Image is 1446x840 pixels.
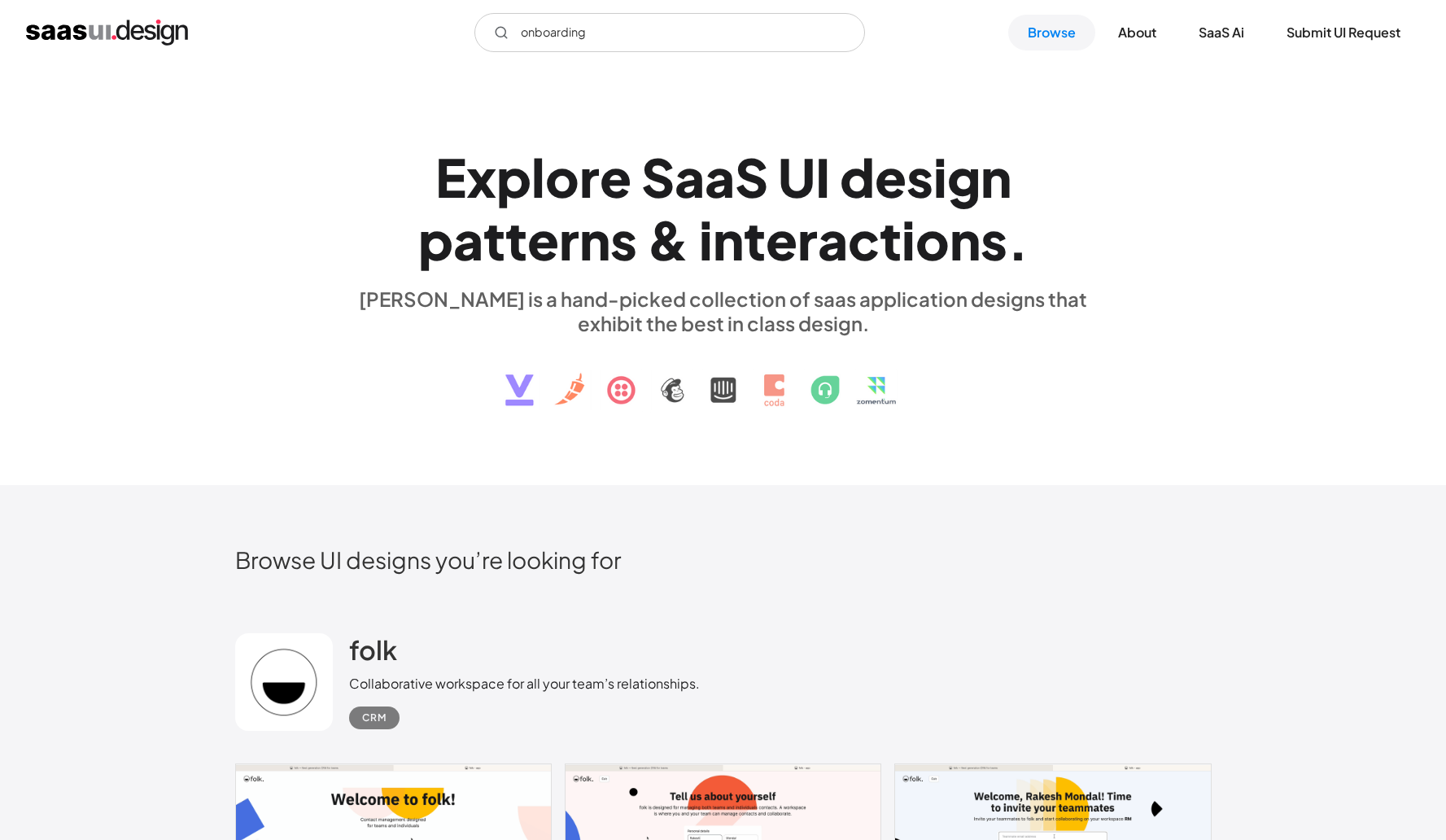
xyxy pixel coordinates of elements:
a: About [1099,15,1176,50]
div: e [875,146,906,208]
div: E [435,146,466,208]
div: p [496,146,531,208]
div: a [675,146,705,208]
div: t [505,208,527,271]
div: o [545,146,579,208]
div: r [797,208,818,271]
div: n [950,208,981,271]
div: d [840,146,875,208]
div: U [778,146,815,208]
div: [PERSON_NAME] is a hand-picked collection of saas application designs that exhibit the best in cl... [349,287,1098,335]
div: i [933,146,947,208]
div: s [906,146,933,208]
div: t [483,208,505,271]
div: e [527,208,559,271]
input: Search UI designs you're looking for... [474,13,865,52]
div: n [981,146,1011,208]
div: s [610,208,637,271]
div: & [647,208,689,271]
img: text, icon, saas logo [477,335,970,420]
div: r [579,146,600,208]
div: p [418,208,453,271]
div: g [947,146,981,208]
div: r [559,208,579,271]
div: t [744,208,766,271]
div: x [466,146,496,208]
a: folk [349,633,397,674]
div: S [641,146,675,208]
div: e [600,146,631,208]
div: a [818,208,848,271]
form: Email Form [474,13,865,52]
div: t [880,208,902,271]
div: i [699,208,713,271]
div: s [981,208,1007,271]
h2: Browse UI designs you’re looking for [235,545,1212,574]
div: S [735,146,768,208]
a: Submit UI Request [1267,15,1420,50]
div: a [705,146,735,208]
div: o [915,208,950,271]
div: CRM [362,708,387,728]
div: i [902,208,915,271]
a: SaaS Ai [1179,15,1264,50]
div: n [713,208,744,271]
a: Browse [1008,15,1095,50]
div: c [848,208,880,271]
div: . [1007,208,1029,271]
div: e [766,208,797,271]
div: Collaborative workspace for all your team’s relationships. [349,674,700,693]
div: n [579,208,610,271]
div: l [531,146,545,208]
a: home [26,20,188,46]
h2: folk [349,633,397,666]
h1: Explore SaaS UI design patterns & interactions. [349,146,1098,271]
div: a [453,208,483,271]
div: I [815,146,830,208]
